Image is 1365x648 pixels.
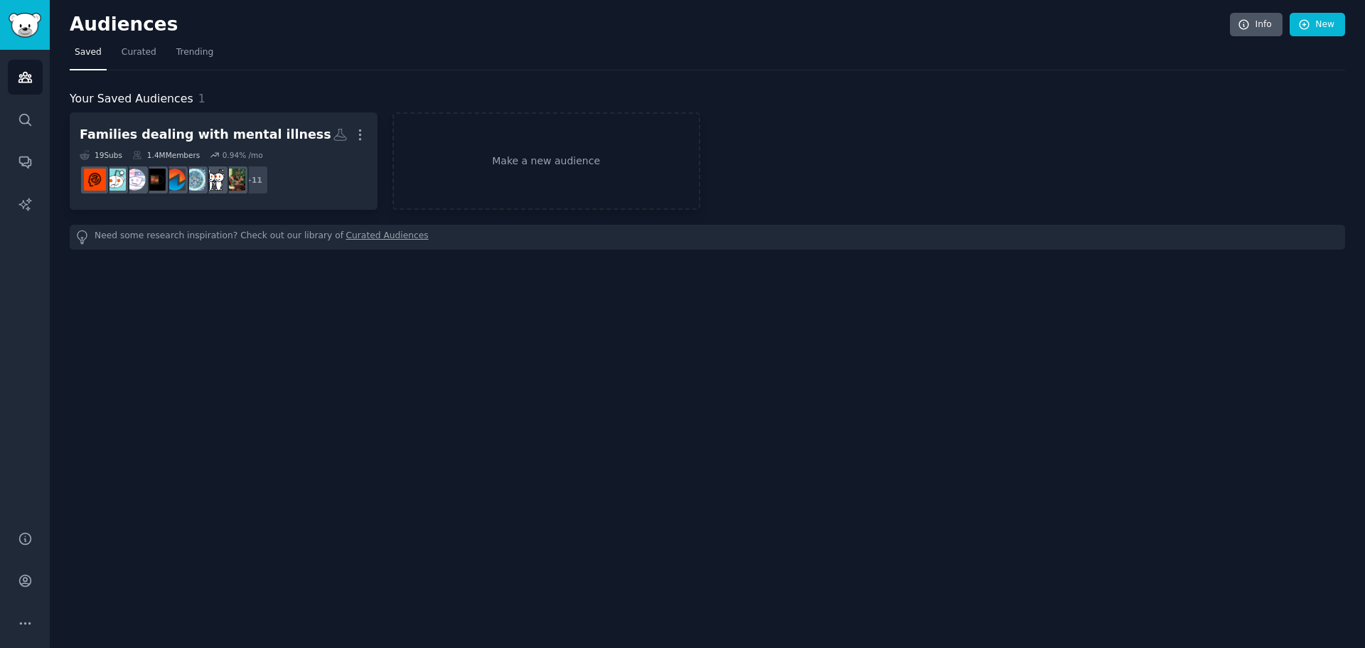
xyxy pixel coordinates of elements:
[70,112,378,210] a: Families dealing with mental illness19Subs1.4MMembers0.94% /mo+11family_of_bipolarBipolarSOsPsych...
[1290,13,1345,37] a: New
[70,41,107,70] a: Saved
[70,14,1230,36] h2: Audiences
[84,169,106,191] img: mentalhealth
[198,92,205,105] span: 1
[75,46,102,59] span: Saved
[176,46,213,59] span: Trending
[171,41,218,70] a: Trending
[164,169,186,191] img: BipolarReddit
[122,46,156,59] span: Curated
[104,169,126,191] img: bipolar
[1230,13,1283,37] a: Info
[70,90,193,108] span: Your Saved Audiences
[70,225,1345,250] div: Need some research inspiration? Check out our library of
[223,169,245,191] img: family_of_bipolar
[132,150,200,160] div: 1.4M Members
[203,169,225,191] img: BipolarSOs
[124,169,146,191] img: bipolar2
[346,230,429,245] a: Curated Audiences
[223,150,263,160] div: 0.94 % /mo
[144,169,166,191] img: schizophrenia_conquer
[9,13,41,38] img: GummySearch logo
[239,165,269,195] div: + 11
[117,41,161,70] a: Curated
[80,150,122,160] div: 19 Sub s
[183,169,205,191] img: Psychosis
[392,112,700,210] a: Make a new audience
[80,126,331,144] div: Families dealing with mental illness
